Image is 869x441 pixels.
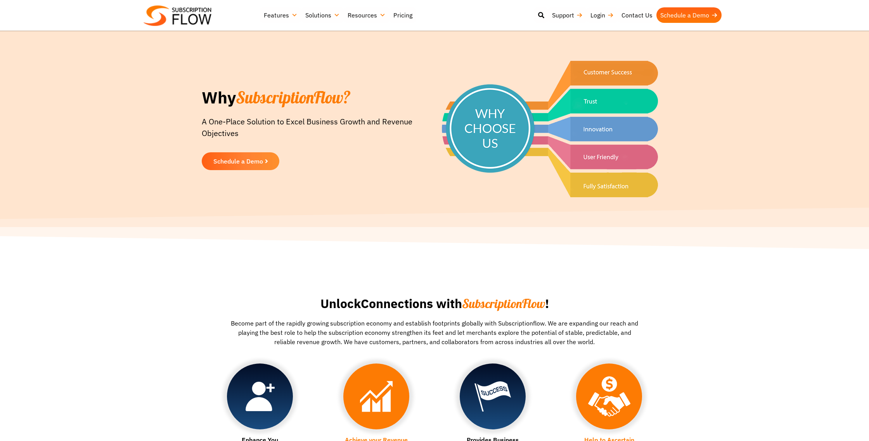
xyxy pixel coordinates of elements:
img: implementation14 [360,381,393,412]
a: Contact Us [618,7,656,23]
img: Subscriptionflow [144,5,211,26]
h2: Unlock [202,296,667,311]
h1: Why [202,88,413,108]
img: Why-Us [442,61,658,197]
a: Login [587,7,618,23]
span: Schedule a Demo [213,158,263,164]
p: Become part of the rapidly growing subscription economy and establish footprints globally with Su... [227,319,642,346]
span: SubscriptionFlow? [236,87,351,108]
img: implementation12 [588,376,630,417]
img: implementation15 [246,382,275,411]
a: Resources [344,7,389,23]
a: Support [548,7,587,23]
span: SubscriptionFlow [462,296,545,311]
subscription: Connections with ! [361,295,549,312]
a: Schedule a Demo [656,7,722,23]
a: Features [260,7,301,23]
p: A One-Place Solution to Excel Business Growth and Revenue Objectives [202,116,413,147]
a: Solutions [301,7,344,23]
a: Pricing [389,7,416,23]
img: implementation13 [474,381,511,412]
a: Schedule a Demo [202,152,279,170]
